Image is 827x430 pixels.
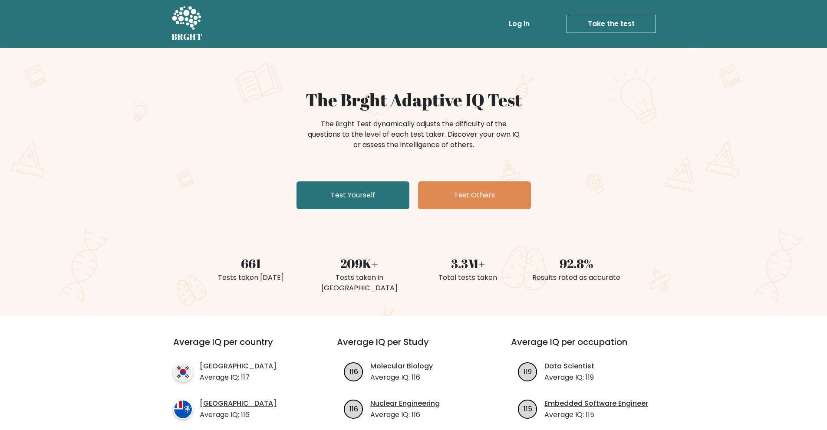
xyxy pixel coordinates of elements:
h1: The Brght Adaptive IQ Test [202,89,626,110]
a: Test Yourself [297,181,409,209]
p: Average IQ: 116 [370,410,440,420]
div: 92.8% [527,254,626,272]
text: 119 [524,366,532,376]
text: 116 [349,404,358,414]
a: Log in [505,15,533,33]
h5: BRGHT [171,32,203,42]
a: Embedded Software Engineer [544,398,648,409]
div: Results rated as accurate [527,272,626,283]
p: Average IQ: 115 [544,410,648,420]
p: Average IQ: 116 [370,372,433,383]
a: Test Others [418,181,531,209]
a: [GEOGRAPHIC_DATA] [200,361,277,371]
h3: Average IQ per Study [337,337,490,358]
p: Average IQ: 119 [544,372,594,383]
div: 661 [202,254,300,272]
a: Data Scientist [544,361,594,371]
a: BRGHT [171,3,203,44]
div: Tests taken [DATE] [202,272,300,283]
h3: Average IQ per occupation [511,337,664,358]
div: 209K+ [310,254,409,272]
div: Total tests taken [419,272,517,283]
p: Average IQ: 116 [200,410,277,420]
text: 115 [524,404,532,414]
a: [GEOGRAPHIC_DATA] [200,398,277,409]
img: country [173,362,193,382]
div: Tests taken in [GEOGRAPHIC_DATA] [310,272,409,293]
a: Molecular Biology [370,361,433,371]
img: country [173,400,193,419]
h3: Average IQ per country [173,337,306,358]
text: 116 [349,366,358,376]
a: Nuclear Engineering [370,398,440,409]
a: Take the test [567,15,656,33]
p: Average IQ: 117 [200,372,277,383]
div: 3.3M+ [419,254,517,272]
div: The Brght Test dynamically adjusts the difficulty of the questions to the level of each test take... [305,119,522,150]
